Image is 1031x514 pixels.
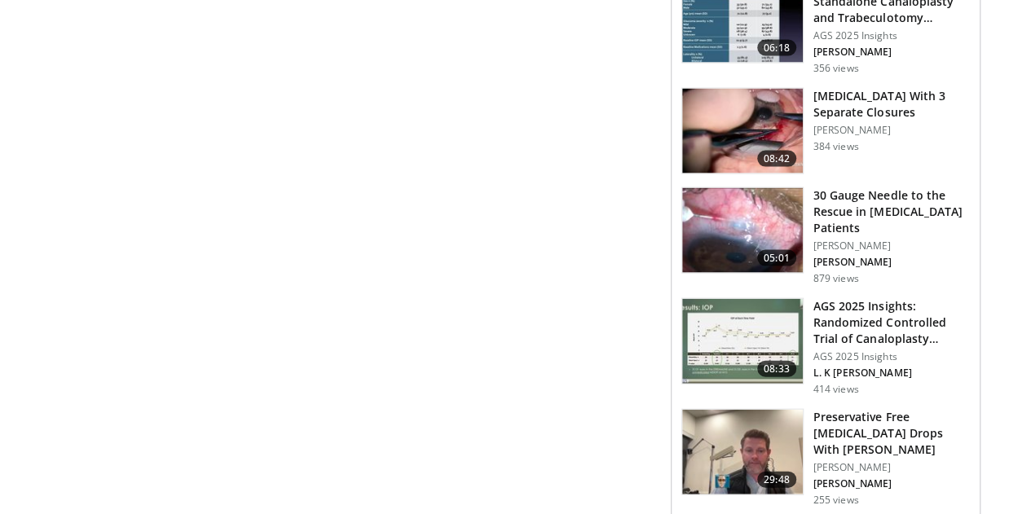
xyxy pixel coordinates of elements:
p: [PERSON_NAME] [813,46,970,59]
span: 29:48 [757,472,796,488]
a: 08:33 AGS 2025 Insights: Randomized Controlled Trial of Canaloplasty versu… AGS 2025 Insights L. ... [681,298,970,396]
h3: 30 Gauge Needle to the Rescue in [MEDICAL_DATA] Patients [813,187,970,236]
p: 384 views [813,140,859,153]
p: [PERSON_NAME] [813,124,970,137]
h3: AGS 2025 Insights: Randomized Controlled Trial of Canaloplasty versu… [813,298,970,347]
span: 08:42 [757,151,796,167]
span: 05:01 [757,250,796,266]
p: AGS 2025 Insights [813,29,970,42]
img: 72e2ac78-695d-4ba1-a214-a969ffb918ed.150x105_q85_crop-smart_upscale.jpg [682,89,803,174]
h3: Preservative Free [MEDICAL_DATA] Drops With [PERSON_NAME] [813,409,970,458]
span: 06:18 [757,40,796,56]
a: 29:48 Preservative Free [MEDICAL_DATA] Drops With [PERSON_NAME] [PERSON_NAME] [PERSON_NAME] 255 v... [681,409,970,507]
p: 255 views [813,494,859,507]
p: AGS 2025 Insights [813,350,970,363]
a: 08:42 [MEDICAL_DATA] With 3 Separate Closures [PERSON_NAME] 384 views [681,88,970,174]
p: 356 views [813,62,859,75]
p: [PERSON_NAME] [813,461,970,474]
img: ac2d0ae6-ed05-4d5f-962d-fd49be55a5b0.150x105_q85_crop-smart_upscale.jpg [682,410,803,494]
p: L. K [PERSON_NAME] [813,367,970,380]
a: 05:01 30 Gauge Needle to the Rescue in [MEDICAL_DATA] Patients [PERSON_NAME] [PERSON_NAME] 879 views [681,187,970,285]
h3: [MEDICAL_DATA] With 3 Separate Closures [813,88,970,121]
p: [PERSON_NAME] [813,477,970,490]
p: [PERSON_NAME] [813,239,970,253]
p: [PERSON_NAME] [813,256,970,269]
p: 414 views [813,383,859,396]
p: 879 views [813,272,859,285]
span: 08:33 [757,361,796,377]
img: bd57fdac-6d73-47f9-8cf0-af6d41c5a0e1.150x105_q85_crop-smart_upscale.jpg [682,188,803,273]
img: d41afd45-70c2-4f34-899c-ee5f6a9d214a.150x105_q85_crop-smart_upscale.jpg [682,299,803,384]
